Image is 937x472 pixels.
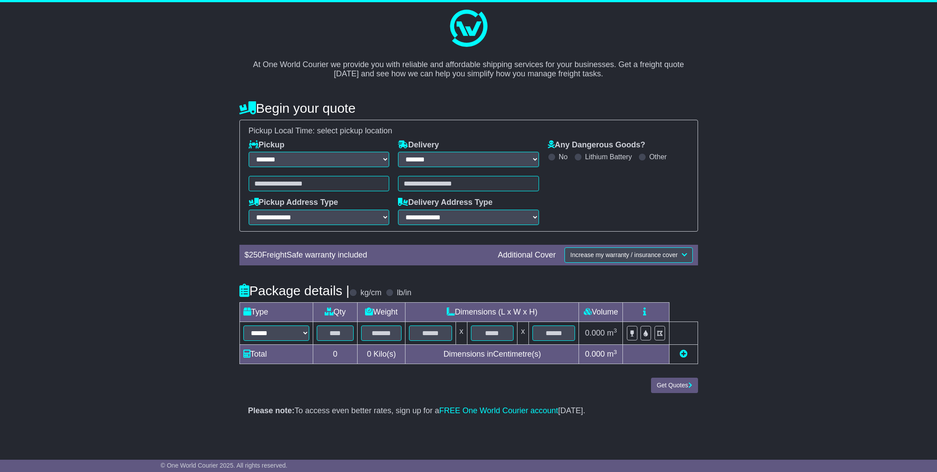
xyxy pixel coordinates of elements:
span: m [607,350,617,358]
span: 250 [249,250,262,259]
td: 0 [313,345,358,364]
div: Pickup Local Time: [244,126,693,136]
h4: Package details | [239,283,350,298]
td: x [456,322,467,345]
label: Pickup Address Type [249,198,338,207]
img: One World Courier Logo - great freight rates [446,7,490,50]
span: © One World Courier 2025. All rights reserved. [161,462,288,469]
td: Volume [579,303,623,322]
button: Increase my warranty / insurance cover [564,247,692,263]
td: Dimensions (L x W x H) [405,303,579,322]
td: Type [239,303,313,322]
strong: Please note: [248,406,295,415]
sup: 3 [614,349,617,355]
label: kg/cm [360,288,381,298]
h4: Begin your quote [239,101,698,115]
label: Pickup [249,140,285,150]
sup: 3 [614,327,617,334]
a: Add new item [680,350,687,358]
span: 0.000 [585,350,605,358]
span: 0 [367,350,371,358]
td: Total [239,345,313,364]
label: Delivery Address Type [398,198,492,207]
label: No [559,153,568,161]
span: Increase my warranty / insurance cover [570,251,677,258]
label: lb/in [397,288,411,298]
td: Dimensions in Centimetre(s) [405,345,579,364]
div: Additional Cover [493,250,560,260]
div: $ FreightSafe warranty included [240,250,494,260]
span: m [607,329,617,337]
p: To access even better rates, sign up for a [DATE]. [248,406,689,416]
td: x [517,322,529,345]
td: Qty [313,303,358,322]
button: Get Quotes [651,378,698,393]
a: FREE One World Courier account [439,406,558,415]
label: Delivery [398,140,439,150]
td: Weight [358,303,405,322]
span: select pickup location [317,126,392,135]
label: Lithium Battery [585,153,632,161]
label: Other [649,153,667,161]
p: At One World Courier we provide you with reliable and affordable shipping services for your busin... [248,50,689,79]
label: Any Dangerous Goods? [548,140,645,150]
td: Kilo(s) [358,345,405,364]
span: 0.000 [585,329,605,337]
